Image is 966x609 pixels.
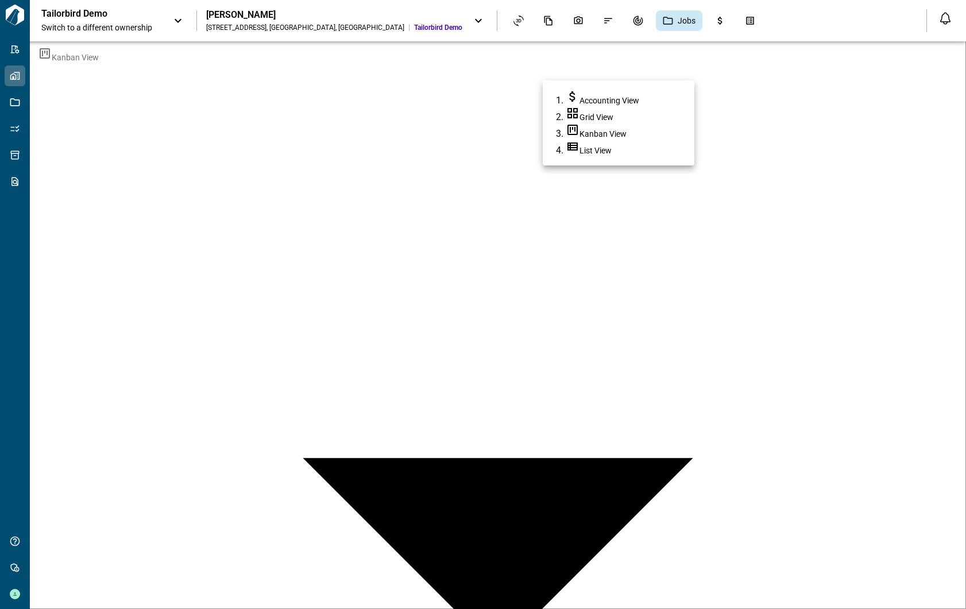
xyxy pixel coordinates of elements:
div: Takeoff Center [738,11,762,30]
span: Kanban View [579,129,627,138]
div: Budgets [708,11,732,30]
span: Switch to a different ownership [41,22,162,33]
div: [PERSON_NAME] [206,9,462,21]
div: Asset View [507,11,531,30]
div: Jobs [656,10,702,31]
div: [STREET_ADDRESS] , [GEOGRAPHIC_DATA] , [GEOGRAPHIC_DATA] [206,23,404,32]
span: List View [579,146,612,155]
span: Accounting View [579,96,639,105]
button: Open notification feed [936,9,955,28]
span: Grid View [579,113,613,122]
span: Tailorbird Demo [414,23,462,32]
p: Tailorbird Demo [41,8,145,20]
div: Issues & Info [596,11,620,30]
span: Kanban View [52,53,99,62]
div: Renovation Record [626,11,650,30]
span: Jobs [678,15,695,26]
div: Documents [536,11,561,30]
div: Photos [566,11,590,30]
